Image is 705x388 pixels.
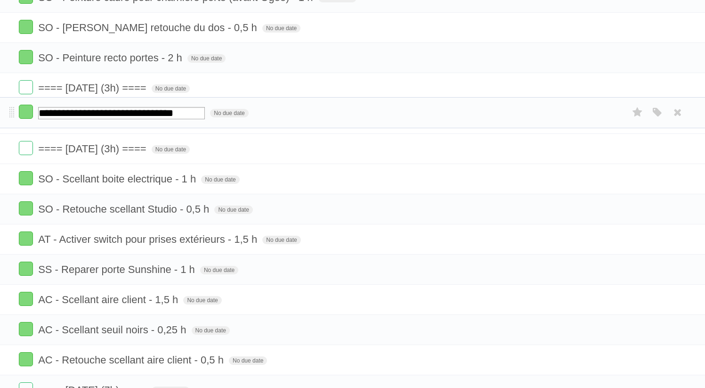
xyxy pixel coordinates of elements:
[262,236,300,244] span: No due date
[19,80,33,94] label: Done
[229,356,267,365] span: No due date
[38,143,149,155] span: ==== [DATE] (3h) ====
[192,326,230,335] span: No due date
[187,54,226,63] span: No due date
[38,354,226,366] span: AC - Retouche scellant aire client - 0,5 h
[262,24,300,33] span: No due date
[19,322,33,336] label: Done
[152,84,190,93] span: No due date
[629,105,647,120] label: Star task
[38,294,180,305] span: AC - Scellant aire client - 1,5 h
[19,20,33,34] label: Done
[19,105,33,119] label: Done
[19,292,33,306] label: Done
[38,264,197,275] span: SS - Reparer porte Sunshine - 1 h
[19,201,33,215] label: Done
[152,145,190,154] span: No due date
[19,262,33,276] label: Done
[19,352,33,366] label: Done
[38,324,188,336] span: AC - Scellant seuil noirs - 0,25 h
[38,203,211,215] span: SO - Retouche scellant Studio - 0,5 h
[38,82,149,94] span: ==== [DATE] (3h) ====
[38,22,259,33] span: SO - [PERSON_NAME] retouche du dos - 0,5 h
[183,296,221,305] span: No due date
[214,206,252,214] span: No due date
[38,173,198,185] span: SO - Scellant boite electrique - 1 h
[19,50,33,64] label: Done
[200,266,238,274] span: No due date
[19,231,33,246] label: Done
[210,109,248,117] span: No due date
[19,141,33,155] label: Done
[201,175,239,184] span: No due date
[38,233,259,245] span: AT - Activer switch pour prises extérieurs - 1,5 h
[38,52,185,64] span: SO - Peinture recto portes - 2 h
[19,171,33,185] label: Done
